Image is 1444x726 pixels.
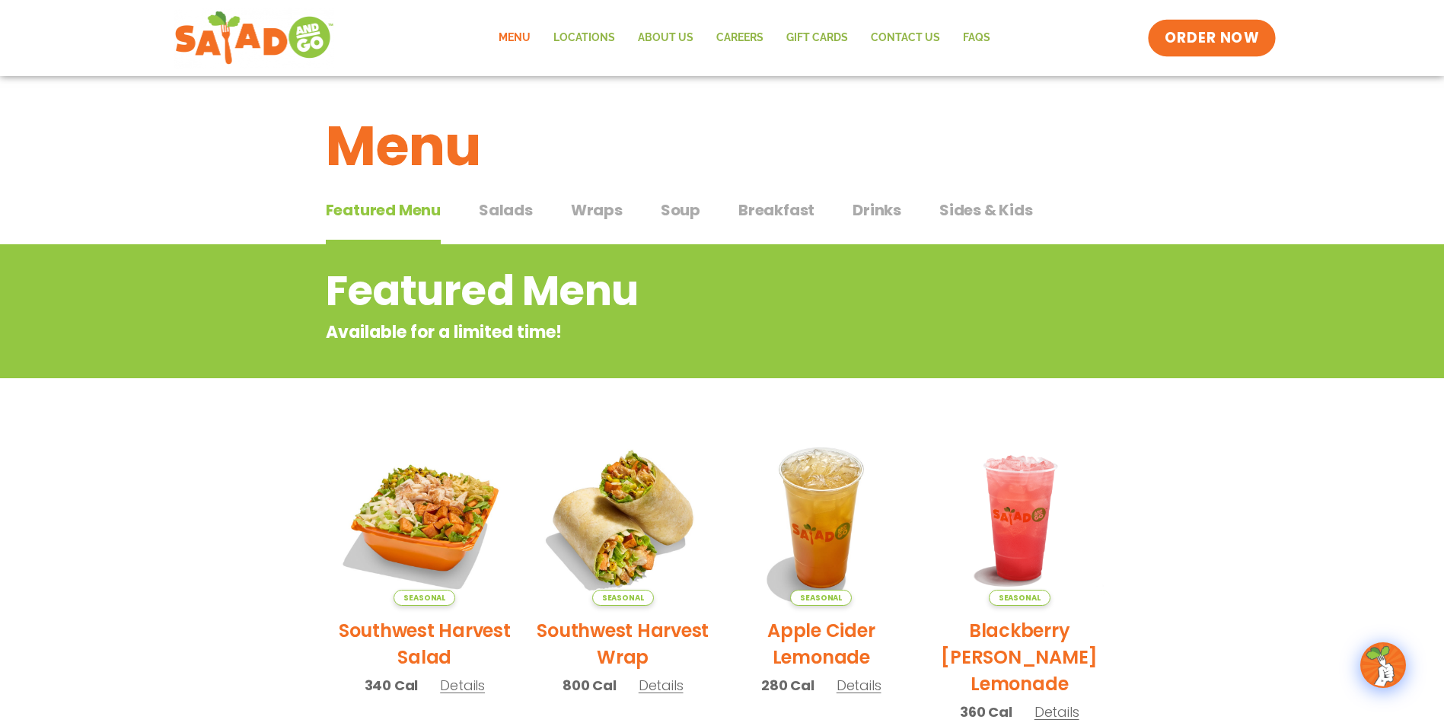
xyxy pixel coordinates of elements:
[1362,644,1404,686] img: wpChatIcon
[734,430,910,606] img: Product photo for Apple Cider Lemonade
[939,199,1033,221] span: Sides & Kids
[761,675,814,696] span: 280 Cal
[738,199,814,221] span: Breakfast
[853,199,901,221] span: Drinks
[626,21,705,56] a: About Us
[440,676,485,695] span: Details
[932,617,1108,697] h2: Blackberry [PERSON_NAME] Lemonade
[337,617,513,670] h2: Southwest Harvest Salad
[952,21,1002,56] a: FAQs
[326,199,441,221] span: Featured Menu
[837,676,881,695] span: Details
[174,8,335,68] img: new-SAG-logo-768×292
[932,430,1108,606] img: Product photo for Blackberry Bramble Lemonade
[1034,702,1079,721] span: Details
[734,617,910,670] h2: Apple Cider Lemonade
[337,430,513,606] img: Product photo for Southwest Harvest Salad
[661,199,700,221] span: Soup
[535,617,711,670] h2: Southwest Harvest Wrap
[487,21,542,56] a: Menu
[989,590,1050,606] span: Seasonal
[592,590,654,606] span: Seasonal
[365,675,419,696] span: 340 Cal
[571,199,623,221] span: Wraps
[535,430,711,606] img: Product photo for Southwest Harvest Wrap
[639,676,684,695] span: Details
[775,21,859,56] a: GIFT CARDS
[326,320,996,345] p: Available for a limited time!
[1148,20,1276,56] a: ORDER NOW
[326,105,1119,187] h1: Menu
[394,590,455,606] span: Seasonal
[487,21,1002,56] nav: Menu
[479,199,533,221] span: Salads
[960,702,1012,722] span: 360 Cal
[326,260,996,322] h2: Featured Menu
[1165,28,1259,48] span: ORDER NOW
[542,21,626,56] a: Locations
[326,193,1119,245] div: Tabbed content
[859,21,952,56] a: Contact Us
[790,590,852,606] span: Seasonal
[563,675,617,696] span: 800 Cal
[705,21,775,56] a: Careers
